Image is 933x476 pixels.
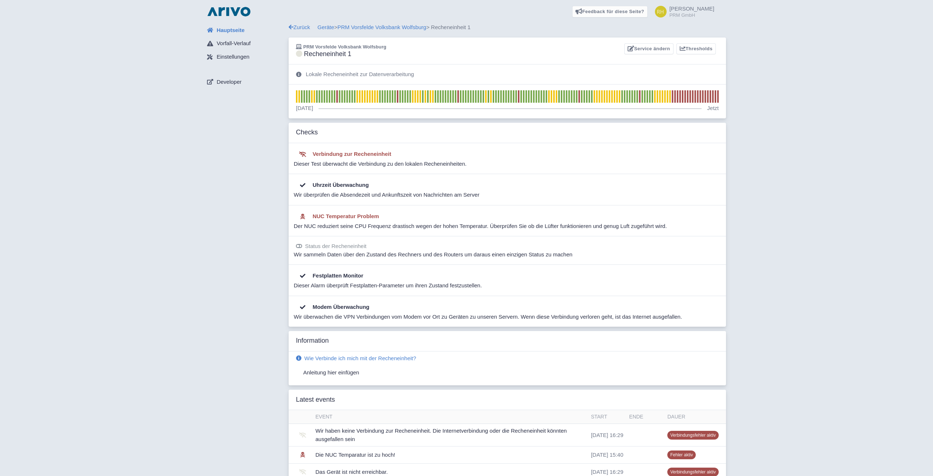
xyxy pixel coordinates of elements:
a: Status der Recheneinheit [296,243,366,249]
p: [DATE] [296,104,313,113]
th: Event [313,410,588,424]
span: [DATE] 16:29 [591,432,623,438]
td: Wir haben keine Verbindung zur Recheneinheit. Die Internetverbindung oder die Recheneinheit könnt... [313,424,588,447]
span: PRM Vorsfelde Volksbank Wolfsburg [303,44,386,50]
a: Vorfall-Verlauf [201,37,289,51]
a: Service ändern [624,43,674,55]
b: Modem Überwachung [313,304,370,310]
p: Jetzt [707,104,719,113]
a: Developer [201,75,289,89]
a: Uhrzeit Überwachung [296,182,369,188]
b: Verbindung zur Recheneinheit [313,151,391,157]
span: [DATE] 16:29 [591,469,623,475]
a: [PERSON_NAME] PRM GmbH [651,6,714,17]
div: Dieser Test überwacht die Verbindung zu den lokalen Recheneinheiten. [294,160,717,168]
h3: Latest events [296,396,335,404]
p: Lokale Recheneinheit zur Datenverarbeitung [306,70,414,79]
div: Der NUC reduziert seine CPU Frequenz drastisch wegen der hohen Temperatur. Überprüfen Sie ob die ... [294,222,717,231]
a: Modem Überwachung [296,304,370,310]
small: PRM GmbH [670,13,714,17]
th: Start [588,410,626,424]
a: Einstellungen [201,50,289,64]
a: Festplatten Monitor [296,272,363,279]
div: Wir sammeln Daten über den Zustand des Rechners und des Routers um daraus einen einzigen Status z... [294,251,717,259]
td: Die NUC Temparatur ist zu hoch! [313,447,588,464]
img: logo [206,6,252,17]
div: > > Recheneinheit 1 [289,23,726,32]
a: Wie Verbinde ich mich mit der Recheneinheit? [296,355,416,361]
a: Hauptseite [201,23,289,37]
p: Anleitung hier einfügen [303,369,711,377]
a: PRM Vorsfelde Volksbank Wolfsburg [337,24,426,30]
a: Zurück [289,24,310,30]
a: Feedback für diese Seite? [572,6,648,17]
b: Uhrzeit Überwachung [313,182,369,188]
h3: Recheneinheit 1 [296,50,386,58]
b: NUC Temperatur Problem [313,213,379,219]
th: Dauer [664,410,726,424]
th: Ende [626,410,664,424]
div: Wir überprüfen die Absendezeit und Ankunftszeit von Nachrichten am Server [294,191,717,199]
span: Developer [216,78,241,86]
a: Verbindung zur Recheneinheit [296,151,391,157]
div: Wir überwachen die VPN Verbindungen vom Modem vor Ort zu Geräten zu unseren Servern. Wenn diese V... [294,313,717,321]
div: Dieser Alarm überprüft Festplatten-Parameter um ihren Zustand festzustellen. [294,282,717,290]
a: Thresholds [676,43,716,55]
span: Vorfall-Verlauf [216,39,250,48]
a: Geräte [317,24,334,30]
h3: Information [296,337,329,345]
a: NUC Temperatur Problem [296,213,379,219]
span: [PERSON_NAME] [670,5,714,12]
h3: Checks [296,129,318,137]
b: Festplatten Monitor [313,272,363,279]
span: [DATE] 15:40 [591,452,623,458]
span: Hauptseite [216,26,245,35]
span: Verbindungsfehler aktiv [667,431,719,440]
span: Fehler aktiv [667,451,696,459]
span: Einstellungen [216,53,249,61]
